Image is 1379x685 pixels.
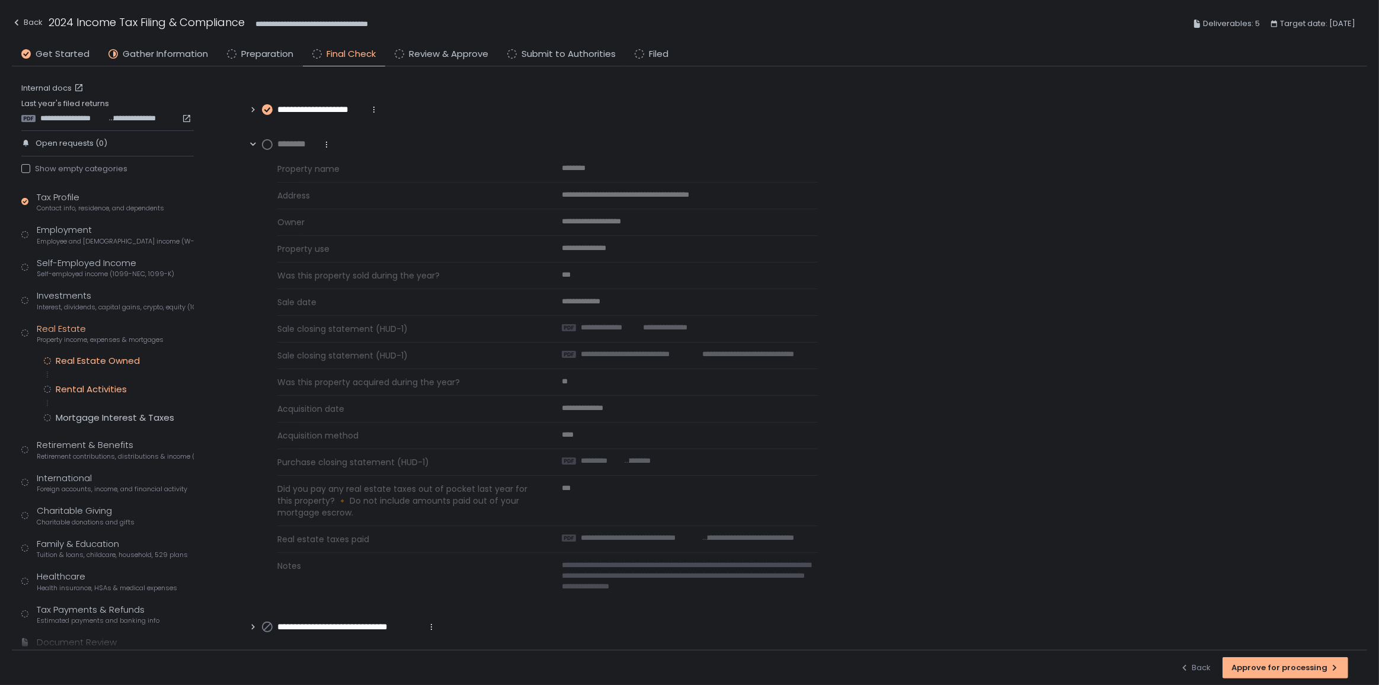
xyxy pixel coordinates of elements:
[649,47,668,61] span: Filed
[1280,17,1355,31] span: Target date: [DATE]
[37,237,194,246] span: Employee and [DEMOGRAPHIC_DATA] income (W-2s)
[277,190,533,201] span: Address
[37,485,187,494] span: Foreign accounts, income, and financial activity
[37,537,188,560] div: Family & Education
[12,14,43,34] button: Back
[56,355,140,367] div: Real Estate Owned
[37,550,188,559] span: Tuition & loans, childcare, household, 529 plans
[37,616,159,625] span: Estimated payments and banking info
[277,163,533,175] span: Property name
[37,504,135,527] div: Charitable Giving
[49,14,245,30] h1: 2024 Income Tax Filing & Compliance
[277,560,533,592] span: Notes
[37,452,194,461] span: Retirement contributions, distributions & income (1099-R, 5498)
[37,322,164,345] div: Real Estate
[37,270,174,279] span: Self-employed income (1099-NEC, 1099-K)
[21,83,86,94] a: Internal docs
[37,636,117,649] div: Document Review
[1231,662,1339,673] div: Approve for processing
[277,533,533,545] span: Real estate taxes paid
[36,47,89,61] span: Get Started
[56,412,174,424] div: Mortgage Interest & Taxes
[277,296,533,308] span: Sale date
[37,518,135,527] span: Charitable donations and gifts
[327,47,376,61] span: Final Check
[409,47,488,61] span: Review & Approve
[37,570,177,593] div: Healthcare
[37,289,194,312] div: Investments
[277,350,533,361] span: Sale closing statement (HUD-1)
[241,47,293,61] span: Preparation
[123,47,208,61] span: Gather Information
[37,335,164,344] span: Property income, expenses & mortgages
[37,438,194,461] div: Retirement & Benefits
[1180,657,1211,678] button: Back
[37,603,159,626] div: Tax Payments & Refunds
[1203,17,1260,31] span: Deliverables: 5
[277,403,533,415] span: Acquisition date
[277,270,533,281] span: Was this property sold during the year?
[277,430,533,441] span: Acquisition method
[37,191,164,213] div: Tax Profile
[277,216,533,228] span: Owner
[277,483,533,518] span: Did you pay any real estate taxes out of pocket last year for this property? 🔸 Do not include amo...
[277,243,533,255] span: Property use
[37,584,177,593] span: Health insurance, HSAs & medical expenses
[37,472,187,494] div: International
[21,98,194,123] div: Last year's filed returns
[277,323,533,335] span: Sale closing statement (HUD-1)
[1223,657,1348,678] button: Approve for processing
[1180,662,1211,673] div: Back
[37,223,194,246] div: Employment
[37,303,194,312] span: Interest, dividends, capital gains, crypto, equity (1099s, K-1s)
[277,376,533,388] span: Was this property acquired during the year?
[12,15,43,30] div: Back
[521,47,616,61] span: Submit to Authorities
[37,257,174,279] div: Self-Employed Income
[56,383,127,395] div: Rental Activities
[37,204,164,213] span: Contact info, residence, and dependents
[277,456,533,468] span: Purchase closing statement (HUD-1)
[36,138,107,149] span: Open requests (0)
